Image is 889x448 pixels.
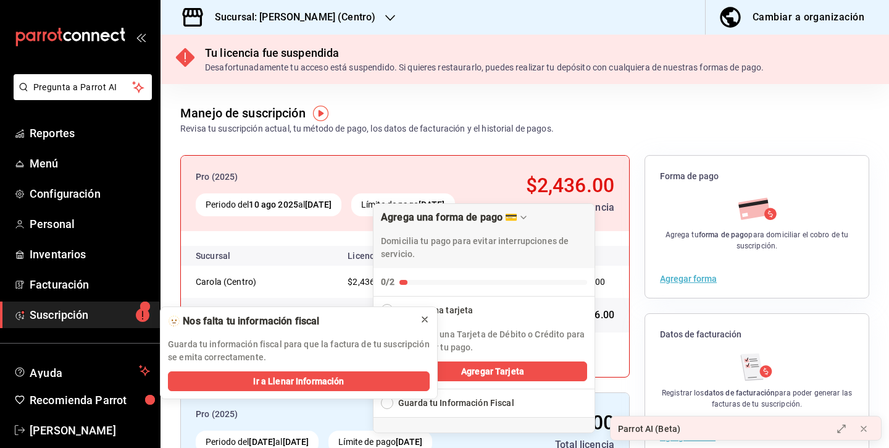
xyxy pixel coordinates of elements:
[30,185,150,202] span: Configuración
[699,230,749,239] strong: forma de pago
[396,437,422,447] strong: [DATE]
[660,433,716,441] button: Agregar datos
[398,328,587,354] p: Configura una Tarjeta de Débito o Crédito para domiciliar tu pago.
[30,125,150,142] span: Reportes
[168,371,430,391] button: Ir a Llenar Información
[660,171,854,182] span: Forma de pago
[313,106,328,121] img: Tooltip marker
[205,10,375,25] h3: Sucursal: [PERSON_NAME] (Centro)
[196,276,319,288] div: Carola (Centro)
[253,375,344,388] span: Ir a Llenar Información
[33,81,133,94] span: Pregunta a Parrot AI
[419,200,445,209] strong: [DATE]
[14,74,152,100] button: Pregunta a Parrot AI
[196,408,474,421] div: Pro (2025)
[305,200,332,209] strong: [DATE]
[30,246,150,263] span: Inventarios
[461,365,524,378] span: Agregar Tarjeta
[168,338,430,364] p: Guarda tu información fiscal para que la factura de tu suscripción se emita correctamente.
[373,203,595,433] div: Agrega una forma de pago 💳
[249,200,298,209] strong: 10 ago 2025
[495,200,614,215] div: Total licencia
[398,304,473,317] div: Agrega una tarjeta
[526,174,614,197] span: $2,436.00
[196,251,264,261] div: Sucursal
[618,423,680,436] div: Parrot AI (Beta)
[205,61,764,74] div: Desafortunadamente tu acceso está suspendido. Si quieres restaurarlo, puedes realizar tu depósito...
[381,276,394,289] div: 0/2
[374,297,595,317] button: Collapse Checklist
[30,155,150,172] span: Menú
[168,315,410,328] div: 🫥 Nos falta tu información fiscal
[30,422,150,439] span: [PERSON_NAME]
[30,392,150,408] span: Recomienda Parrot
[753,9,864,26] div: Cambiar a organización
[249,437,275,447] strong: [DATE]
[348,277,387,287] span: $2,436.00
[180,122,554,135] div: Revisa tu suscripción actual, tu método de pago, los datos de facturación y el historial de pagos.
[338,246,401,266] th: Licencia
[180,104,306,122] div: Manejo de suscripción
[205,44,764,61] div: Tu licencia fue suspendida
[660,229,854,251] div: Agrega tu para domiciliar el cobro de tu suscripción.
[30,216,150,232] span: Personal
[374,204,595,268] div: Drag to move checklist
[9,90,152,103] a: Pregunta a Parrot AI
[381,235,587,261] p: Domicilia tu pago para evitar interrupciones de servicio.
[660,329,854,340] span: Datos de facturación
[196,171,485,184] div: Pro (2025)
[351,193,455,216] div: Límite de pago
[30,363,134,378] span: Ayuda
[660,274,717,283] button: Agregar forma
[374,204,595,296] button: Collapse Checklist
[30,276,150,293] span: Facturación
[398,361,587,381] button: Agregar Tarjeta
[30,306,150,323] span: Suscripción
[374,389,595,417] button: Expand Checklist
[398,397,514,410] div: Guarda tu Información Fiscal
[136,32,146,42] button: open_drawer_menu
[283,437,309,447] strong: [DATE]
[704,389,775,397] strong: datos de facturación
[660,387,854,410] div: Registrar los para poder generar las facturas de tu suscripción.
[196,193,341,216] div: Periodo del al
[381,211,517,223] div: Agrega una forma de pago 💳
